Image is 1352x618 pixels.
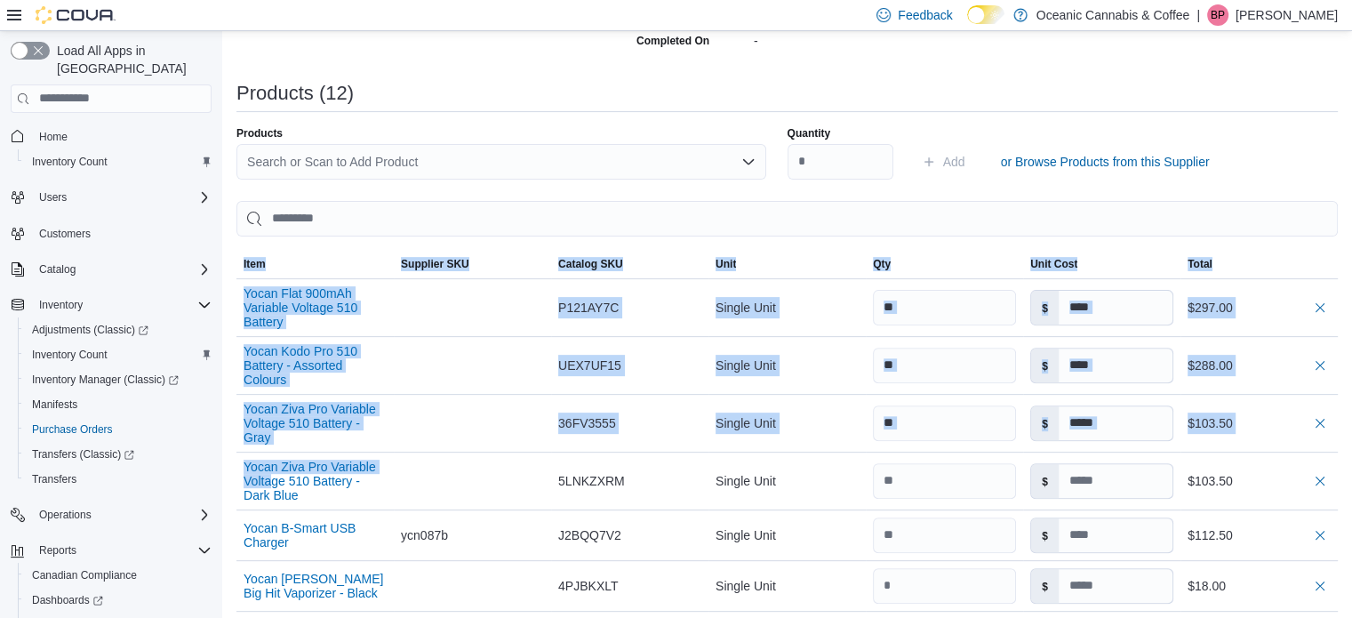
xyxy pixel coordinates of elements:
button: Total [1180,250,1338,278]
label: Products [236,126,283,140]
span: Inventory [39,298,83,312]
button: Users [32,187,74,208]
span: Unit Cost [1030,257,1077,271]
a: Adjustments (Classic) [18,317,219,342]
a: Transfers [25,469,84,490]
button: Open list of options [741,155,756,169]
button: Yocan [PERSON_NAME] Big Hit Vaporizer - Black [244,572,387,600]
a: Customers [32,223,98,245]
span: Adjustments (Classic) [32,323,148,337]
span: Users [39,190,67,205]
button: Inventory Count [18,342,219,367]
div: $103.50 [1188,470,1331,492]
a: Inventory Count [25,344,115,365]
span: Catalog [39,262,76,277]
span: Customers [39,227,91,241]
span: Catalog [32,259,212,280]
span: ycn087b [401,525,448,546]
div: Single Unit [708,568,866,604]
span: Canadian Compliance [25,565,212,586]
button: Customers [4,221,219,246]
button: Yocan Kodo Pro 510 Battery - Assorted Colours [244,344,387,387]
h3: Products (12) [236,83,354,104]
span: or Browse Products from this Supplier [1001,153,1210,171]
span: Item [244,257,266,271]
button: Unit Cost [1023,250,1180,278]
a: Manifests [25,394,84,415]
span: Add [943,153,965,171]
button: Unit [708,250,866,278]
a: Purchase Orders [25,419,120,440]
div: $18.00 [1188,575,1331,597]
div: - [754,27,992,48]
span: Purchase Orders [32,422,113,437]
span: 36FV3555 [558,413,616,434]
button: Users [4,185,219,210]
span: Reports [32,540,212,561]
button: Yocan Ziva Pro Variable Voltage 510 Battery - Dark Blue [244,460,387,502]
button: Supplier SKU [394,250,551,278]
span: P121AY7C [558,297,619,318]
p: Oceanic Cannabis & Coffee [1036,4,1190,26]
button: Home [4,124,219,149]
span: Inventory Count [25,344,212,365]
span: J2BQQ7V2 [558,525,621,546]
a: Transfers (Classic) [18,442,219,467]
button: Inventory [32,294,90,316]
span: Feedback [898,6,952,24]
span: Inventory Manager (Classic) [32,373,179,387]
button: or Browse Products from this Supplier [994,144,1217,180]
img: Cova [36,6,116,24]
button: Reports [32,540,84,561]
span: Dashboards [25,590,212,611]
div: Brooke Pynn [1207,4,1228,26]
span: Supplier SKU [401,257,469,271]
span: Catalog SKU [558,257,623,271]
span: 5LNKZXRM [558,470,625,492]
label: $ [1031,291,1059,325]
span: Inventory Count [32,348,108,362]
div: $112.50 [1188,525,1331,546]
a: Home [32,126,75,148]
a: Dashboards [18,588,219,613]
span: Inventory Count [25,151,212,173]
a: Inventory Manager (Classic) [25,369,186,390]
button: Yocan Flat 900mAh Variable Voltage 510 Battery [244,286,387,329]
div: $288.00 [1188,355,1331,376]
span: Users [32,187,212,208]
span: Customers [32,222,212,245]
span: Dashboards [32,593,103,607]
div: $297.00 [1188,297,1331,318]
span: Adjustments (Classic) [25,319,212,341]
button: Yocan Ziva Pro Variable Voltage 510 Battery - Gray [244,402,387,445]
div: Single Unit [708,290,866,325]
button: Catalog [32,259,83,280]
span: BP [1211,4,1225,26]
label: $ [1031,569,1059,603]
button: Item [236,250,394,278]
label: $ [1031,518,1059,552]
button: Qty [866,250,1023,278]
span: Transfers [25,469,212,490]
a: Transfers (Classic) [25,444,141,465]
span: Home [32,125,212,148]
span: Inventory [32,294,212,316]
span: Transfers (Classic) [32,447,134,461]
button: Reports [4,538,219,563]
span: Home [39,130,68,144]
button: Inventory Count [18,149,219,174]
label: $ [1031,406,1059,440]
span: Transfers [32,472,76,486]
p: | [1196,4,1200,26]
span: Load All Apps in [GEOGRAPHIC_DATA] [50,42,212,77]
button: Manifests [18,392,219,417]
button: Operations [32,504,99,526]
a: Inventory Count [25,151,115,173]
a: Canadian Compliance [25,565,144,586]
span: Manifests [25,394,212,415]
div: Single Unit [708,348,866,383]
span: Purchase Orders [25,419,212,440]
span: Unit [716,257,736,271]
div: $103.50 [1188,413,1331,434]
div: Single Unit [708,518,866,553]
